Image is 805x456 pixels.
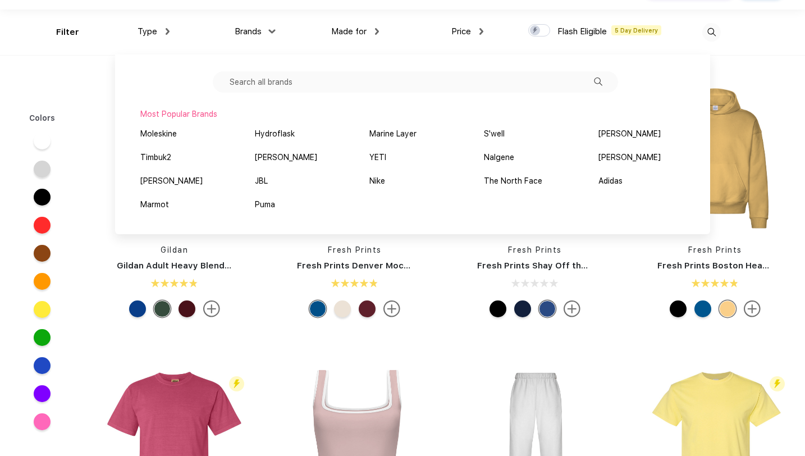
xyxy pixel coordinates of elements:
span: Made for [331,26,367,37]
div: Navy [514,300,531,317]
div: Bahama Yellow [719,300,736,317]
div: [PERSON_NAME] [598,152,661,163]
img: more.svg [744,300,761,317]
div: Nike [369,175,385,187]
div: Royal Blue [309,300,326,317]
div: S'well [484,128,505,140]
img: flash_active_toggle.svg [770,376,785,391]
a: Gildan [161,245,188,254]
img: func=resize&h=266 [641,84,790,233]
div: Crimson Red [359,300,376,317]
div: Royal Blue [694,300,711,317]
div: Timbuk2 [140,152,171,163]
div: Marmot [140,199,169,211]
div: Royal [129,300,146,317]
a: Gildan Adult Heavy Blend 8 Oz. 50/50 Hooded Sweatshirt [117,261,362,271]
div: Hth Sp Drk Green [154,300,171,317]
div: The North Face [484,175,542,187]
div: [PERSON_NAME] [598,128,661,140]
div: [PERSON_NAME] [255,152,317,163]
span: Flash Eligible [557,26,607,37]
img: func=resize&h=266 [100,84,249,233]
div: Moleskine [140,128,177,140]
div: Puma [255,199,275,211]
div: Adidas [598,175,623,187]
div: JBL [255,175,268,187]
a: Fresh Prints [328,245,382,254]
span: Price [451,26,471,37]
div: Marine Layer [369,128,417,140]
img: flash_active_toggle.svg [229,376,244,391]
span: Type [138,26,157,37]
input: Search all brands [213,71,618,93]
img: filter_dropdown_search.svg [594,77,602,86]
div: Nalgene [484,152,514,163]
img: dropdown.png [269,29,276,33]
div: Black [490,300,506,317]
a: Fresh Prints Shay Off the Shoulder Tank [477,261,650,271]
div: Buttermilk [334,300,351,317]
div: Hydroflask [255,128,295,140]
div: True Blue [539,300,556,317]
img: dropdown.png [166,28,170,35]
div: Filter [56,26,79,39]
img: dropdown.png [479,28,483,35]
div: Colors [21,112,64,124]
a: Fresh Prints [508,245,562,254]
img: more.svg [383,300,400,317]
img: desktop_search.svg [702,23,721,42]
span: 5 Day Delivery [611,25,661,35]
div: Most Popular Brands [140,108,685,120]
div: Black [670,300,687,317]
span: Brands [235,26,262,37]
a: Fresh Prints [688,245,742,254]
img: dropdown.png [375,28,379,35]
img: more.svg [203,300,220,317]
a: Fresh Prints Denver Mock Neck Heavyweight Sweatshirt [297,261,541,271]
img: more.svg [564,300,580,317]
div: YETI [369,152,386,163]
div: [PERSON_NAME] [140,175,203,187]
div: Garnet [179,300,195,317]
